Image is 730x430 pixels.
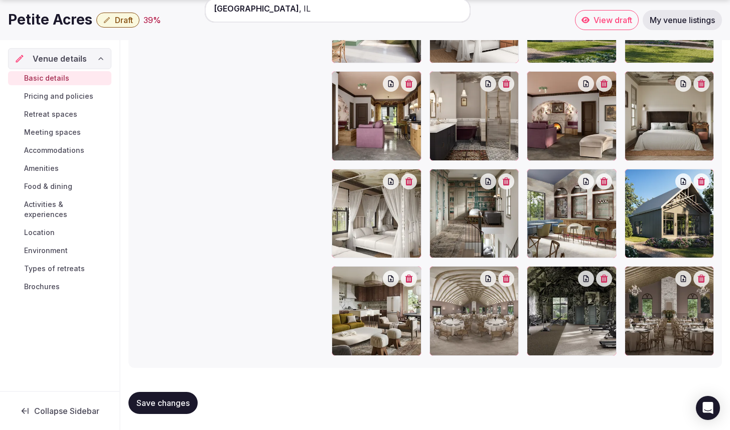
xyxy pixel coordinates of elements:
a: My venue listings [643,10,722,30]
div: Event-center_MainHall.jpg [625,266,714,356]
span: Venue details [33,53,87,65]
span: My venue listings [650,15,715,25]
div: Bunkhouse_interior_twin-room.jpg [332,169,421,259]
span: Activities & experiences [24,199,107,220]
div: Maison_interior_bathroom.jpg [429,71,519,161]
a: Pricing and policies [8,89,111,103]
a: Food & dining [8,179,111,193]
a: Meeting spaces [8,125,111,139]
div: Event-center_MainHall-360.jpg [429,266,519,356]
span: Accommodations [24,145,84,155]
span: Food & dining [24,181,72,191]
a: Environment [8,244,111,258]
button: Collapse Sidebar [8,400,111,422]
span: IL [302,4,311,14]
span: Location [24,228,55,238]
button: Save changes [128,392,198,414]
span: Retreat spaces [24,109,77,119]
span: Types of retreats [24,264,85,274]
a: Retreat spaces [8,107,111,121]
a: Amenities [8,161,111,175]
a: Accommodations [8,143,111,157]
span: [GEOGRAPHIC_DATA] [214,4,299,14]
button: Draft [96,13,139,28]
div: Open Intercom Messenger [696,396,720,420]
div: Maison_interior_corridor.jpg [429,169,519,259]
span: Draft [115,15,133,25]
span: Meeting spaces [24,127,81,137]
h1: Petite Acres [8,10,92,30]
a: Basic details [8,71,111,85]
span: Basic details [24,73,69,83]
div: Maison_interior_living-room.jpg [332,266,421,356]
span: View draft [594,15,632,25]
span: Pricing and policies [24,91,93,101]
a: Activities & experiences [8,197,111,222]
a: Brochures [8,280,111,294]
div: Event-Center_Bar (1).jpg [527,169,617,259]
span: Collapse Sidebar [34,406,99,416]
span: Environment [24,246,68,256]
div: Gym_Exterior.jpg [625,169,714,259]
div: Gym_Interior.jpg [527,266,617,356]
span: Brochures [24,282,60,292]
a: Location [8,226,111,240]
div: Bunkhouse_interior_living.jpg [527,71,617,161]
button: 39% [143,14,161,26]
a: Types of retreats [8,262,111,276]
div: Maison_interior_bedroom.jpg [625,71,714,161]
span: Save changes [136,398,190,408]
div: 39 % [143,14,161,26]
a: View draft [575,10,639,30]
div: Bunkhouse_interior_kitchen.jpg [332,71,421,161]
span: Amenities [24,163,59,173]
